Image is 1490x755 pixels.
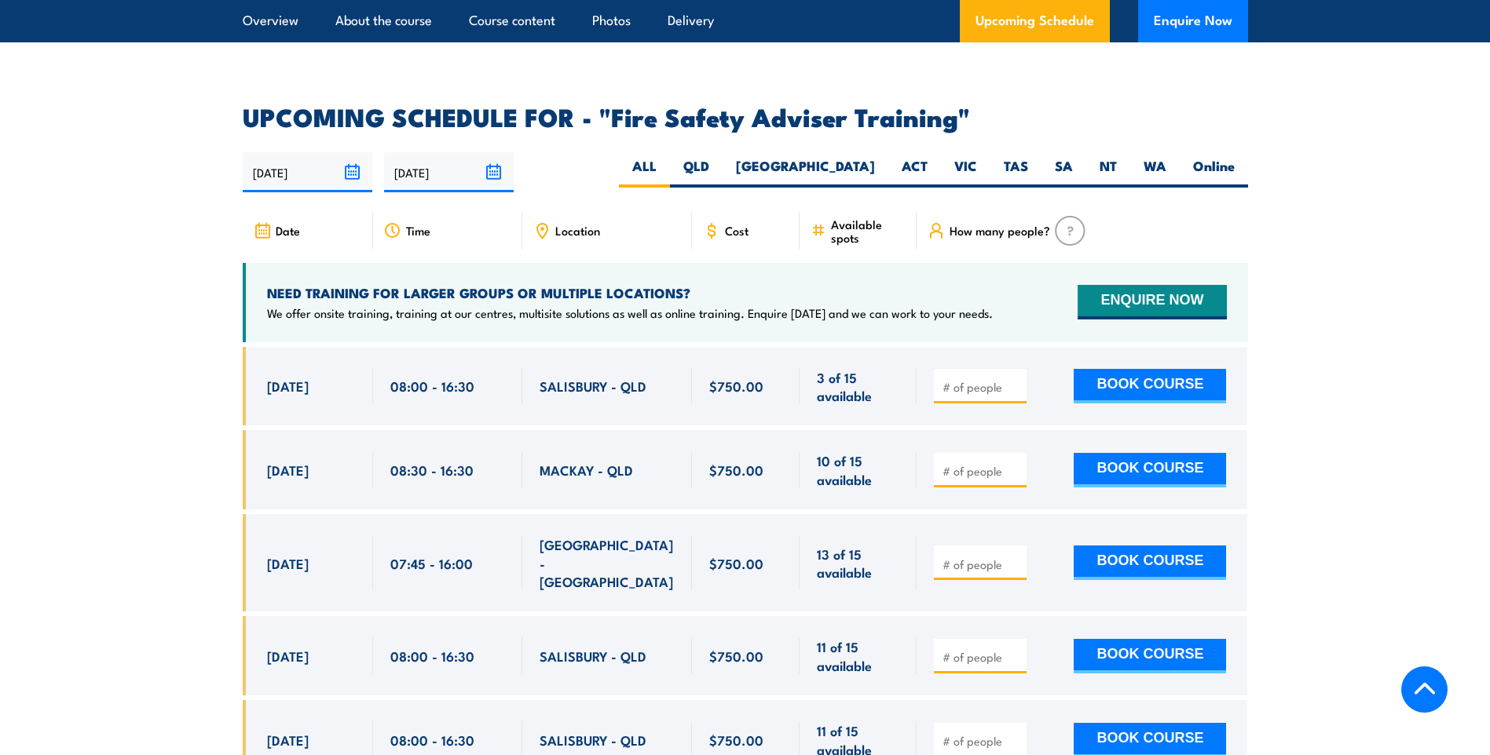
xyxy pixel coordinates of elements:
span: $750.00 [709,554,763,572]
span: SALISBURY - QLD [540,377,646,395]
h2: UPCOMING SCHEDULE FOR - "Fire Safety Adviser Training" [243,105,1248,127]
span: 3 of 15 available [817,368,899,405]
span: $750.00 [709,731,763,749]
input: # of people [943,556,1021,572]
span: [DATE] [267,554,309,572]
label: Online [1180,157,1248,188]
span: Available spots [831,217,906,244]
span: 11 of 15 available [817,637,899,674]
span: 10 of 15 available [817,451,899,488]
label: ACT [888,157,941,188]
span: [DATE] [267,377,309,395]
span: $750.00 [709,461,763,479]
button: BOOK COURSE [1074,453,1226,487]
label: TAS [990,157,1042,188]
span: 08:30 - 16:30 [390,461,474,479]
h4: NEED TRAINING FOR LARGER GROUPS OR MULTIPLE LOCATIONS? [267,284,993,301]
span: [GEOGRAPHIC_DATA] - [GEOGRAPHIC_DATA] [540,535,675,590]
input: To date [384,152,514,192]
button: BOOK COURSE [1074,545,1226,580]
span: Time [406,224,430,237]
span: 07:45 - 16:00 [390,554,473,572]
span: 08:00 - 16:30 [390,731,474,749]
span: 08:00 - 16:30 [390,647,474,665]
label: SA [1042,157,1086,188]
span: Cost [725,224,749,237]
span: $750.00 [709,647,763,665]
span: [DATE] [267,647,309,665]
input: # of people [943,649,1021,665]
span: 08:00 - 16:30 [390,377,474,395]
span: Date [276,224,300,237]
input: # of people [943,463,1021,479]
span: How many people? [950,224,1050,237]
label: VIC [941,157,990,188]
input: # of people [943,733,1021,749]
label: QLD [670,157,723,188]
label: ALL [619,157,670,188]
label: NT [1086,157,1130,188]
span: $750.00 [709,377,763,395]
label: [GEOGRAPHIC_DATA] [723,157,888,188]
button: BOOK COURSE [1074,369,1226,403]
input: From date [243,152,372,192]
span: 13 of 15 available [817,545,899,582]
span: SALISBURY - QLD [540,731,646,749]
input: # of people [943,379,1021,395]
span: [DATE] [267,731,309,749]
span: [DATE] [267,461,309,479]
span: SALISBURY - QLD [540,647,646,665]
span: MACKAY - QLD [540,461,633,479]
button: ENQUIRE NOW [1078,285,1226,319]
label: WA [1130,157,1180,188]
p: We offer onsite training, training at our centres, multisite solutions as well as online training... [267,305,993,321]
span: Location [555,224,600,237]
button: BOOK COURSE [1074,639,1226,673]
